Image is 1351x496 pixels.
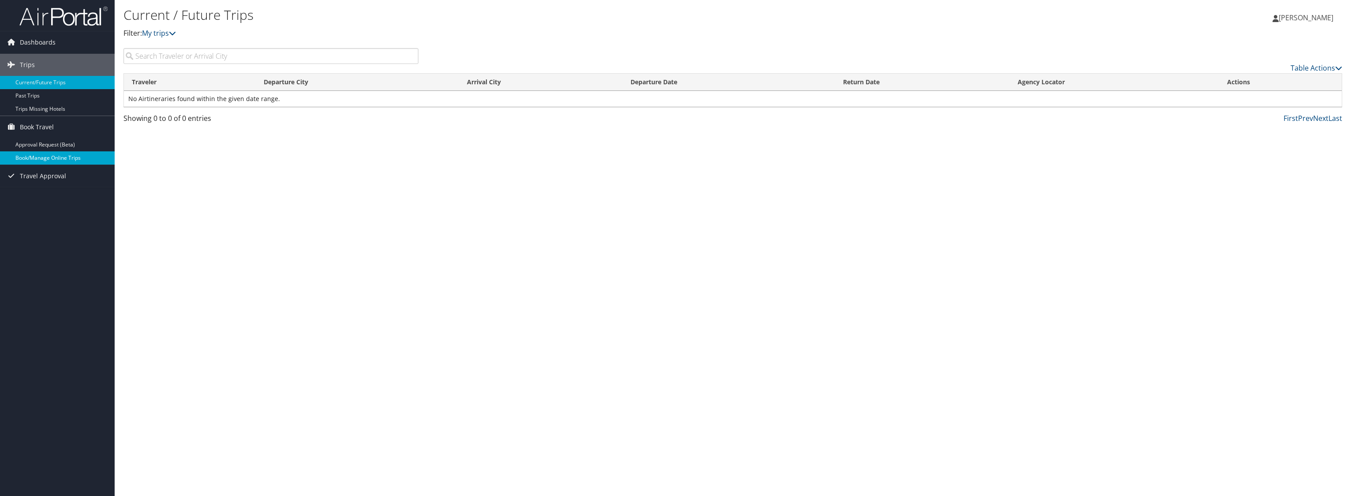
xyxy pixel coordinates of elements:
h1: Current / Future Trips [123,6,936,24]
th: Departure Date: activate to sort column descending [623,74,835,91]
a: My trips [142,28,176,38]
a: Next [1313,113,1329,123]
th: Arrival City: activate to sort column ascending [459,74,623,91]
th: Return Date: activate to sort column ascending [835,74,1010,91]
span: Dashboards [20,31,56,53]
span: Travel Approval [20,165,66,187]
span: [PERSON_NAME] [1279,13,1333,23]
span: Trips [20,54,35,76]
th: Agency Locator: activate to sort column ascending [1010,74,1219,91]
a: Prev [1298,113,1313,123]
th: Traveler: activate to sort column ascending [124,74,256,91]
a: Last [1329,113,1342,123]
input: Search Traveler or Arrival City [123,48,418,64]
th: Actions [1219,74,1342,91]
img: airportal-logo.png [19,6,108,26]
a: First [1284,113,1298,123]
a: Table Actions [1291,63,1342,73]
p: Filter: [123,28,936,39]
td: No Airtineraries found within the given date range. [124,91,1342,107]
th: Departure City: activate to sort column ascending [256,74,459,91]
div: Showing 0 to 0 of 0 entries [123,113,418,128]
span: Book Travel [20,116,54,138]
a: [PERSON_NAME] [1273,4,1342,31]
